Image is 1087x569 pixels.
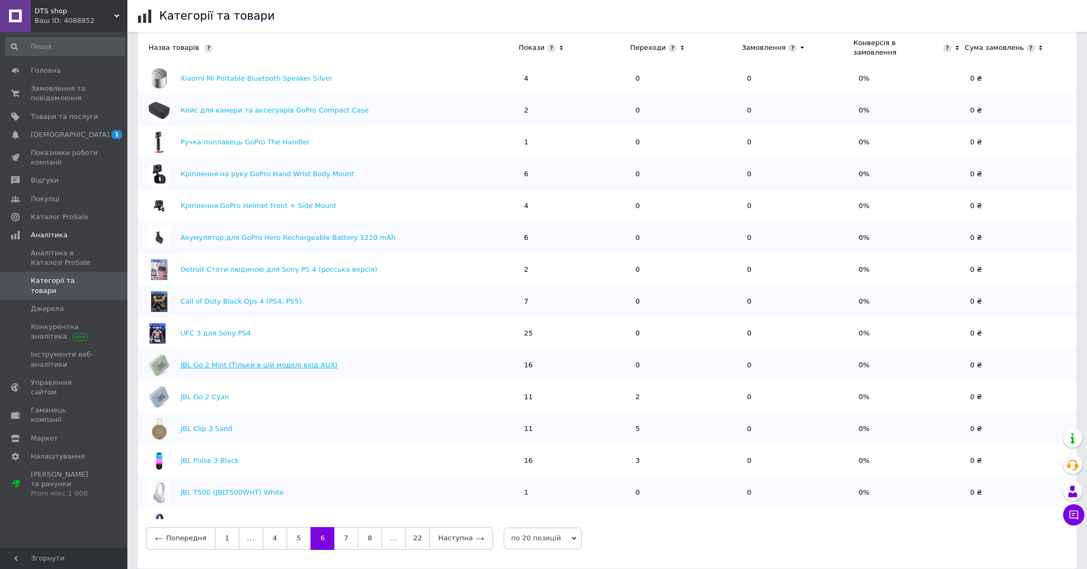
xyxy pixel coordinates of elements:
td: 0 [742,445,853,477]
td: 2 [519,94,630,126]
td: 0% [853,190,965,222]
td: 11 [519,413,630,445]
td: 2 [630,381,741,413]
div: Сума замовлень [965,43,1024,53]
td: 0% [853,477,965,508]
span: Налаштування [31,452,85,461]
span: ... [382,527,406,549]
td: 0 [630,317,741,349]
img: Call of Duty Black Ops 4 (PS4, PS5) [149,291,170,312]
td: 0 [630,126,741,158]
span: Аналітика [31,230,67,240]
a: Detroit Стати людиною для Sony PS 4 (росська версія) [180,265,377,273]
a: Кріплення на руку GoPro Hand Wrist Body Mount [180,170,354,178]
td: 0% [853,445,965,477]
a: Акумулятор для GoPro Hero Rechargeable Battery 1220 mAh [180,234,395,242]
td: 0 ₴ [965,445,1076,477]
a: JBL Clip 3 Sand [180,425,232,433]
td: 0 [742,254,853,286]
td: 0 ₴ [965,190,1076,222]
td: 0% [853,508,965,540]
img: JBL Go 2 Cyan [149,386,170,408]
td: 6 [519,158,630,190]
td: 0 [630,190,741,222]
td: 16 [519,349,630,381]
span: 1 [111,130,122,139]
td: 0 ₴ [965,381,1076,413]
img: Кріплення на руку GoPro Hand Wrist Body Mount [149,163,170,185]
span: [DEMOGRAPHIC_DATA] [31,130,109,140]
td: 1 [519,477,630,508]
td: 0% [853,413,965,445]
td: 0 [742,222,853,254]
td: 0% [853,94,965,126]
td: 3 [630,445,741,477]
button: Чат з покупцем [1063,504,1084,525]
td: 0 ₴ [965,286,1076,317]
td: 2 [519,254,630,286]
span: Відгуки [31,176,58,185]
a: Наступна [429,527,493,549]
span: Товари та послуги [31,112,98,122]
td: 0 ₴ [965,317,1076,349]
td: 0 [742,508,853,540]
span: Інструменти веб-аналітики [31,350,98,369]
td: 0 [742,286,853,317]
a: JBL Pulse 3 Black [180,456,239,464]
a: 6 [310,527,334,549]
td: 0 ₴ [965,126,1076,158]
td: 0 [742,413,853,445]
td: 0 [742,94,853,126]
a: Кріплення GoPro Helmet Front + Side Mount [180,202,337,210]
a: 8 [358,527,382,549]
div: Покази [519,43,545,53]
td: 0% [853,381,965,413]
span: Головна [31,66,61,75]
td: 0 [630,222,741,254]
td: 0 ₴ [965,508,1076,540]
span: Каталог ProSale [31,212,88,222]
div: Переходи [630,43,666,53]
td: 0% [853,63,965,94]
td: 0 [630,286,741,317]
td: 0 [630,94,741,126]
img: Кріплення GoPro Helmet Front + Side Mount [149,195,170,217]
td: 4 [519,190,630,222]
td: 0 [630,63,741,94]
div: Ваш ID: 4088852 [34,16,127,25]
td: 0 ₴ [965,222,1076,254]
img: JBL Go 2 Mint (Тільки в цій моделі вхід AUX) [149,355,170,376]
td: 0% [853,158,965,190]
a: Xiaomi Mi Portable Bluetooth Speaker Silver [180,74,332,82]
img: Detroit Стати людиною для Sony PS 4 (росська версія) [149,259,170,280]
a: 22 [406,527,429,549]
a: 5 [287,527,310,549]
td: 0% [853,126,965,158]
td: 0 ₴ [965,158,1076,190]
img: JBL Pulse 3 Black [149,450,170,471]
td: 0 ₴ [965,477,1076,508]
span: ... [239,527,263,549]
td: 0 ₴ [965,63,1076,94]
td: 0 ₴ [965,349,1076,381]
span: Замовлення та повідомлення [31,84,98,103]
img: Кейс для камери та аксесуарів GoPro Compact Case [149,100,170,121]
a: 7 [334,527,358,549]
td: 0 [630,254,741,286]
span: Гаманець компанії [31,406,98,425]
td: 0 [630,477,741,508]
img: Xiaomi Mi Portable Bluetooth Speaker Silver [149,68,170,89]
input: Пошук [5,37,125,56]
span: [PERSON_NAME] та рахунки [31,470,98,499]
a: Кейс для камери та аксесуарів GoPro Compact Case [180,106,369,114]
td: 0% [853,222,965,254]
a: Call of Duty Black Ops 4 (PS4, PS5) [180,297,301,305]
a: UFC 3 для Sony PS4 [180,329,251,337]
td: 11 [519,381,630,413]
span: Покупці [31,194,59,204]
td: 0% [853,254,965,286]
div: Prom мікс 1 000 [31,489,98,498]
td: 16 [519,445,630,477]
td: 0 [742,126,853,158]
img: UFC 3 для Sony PS4 [149,323,167,344]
